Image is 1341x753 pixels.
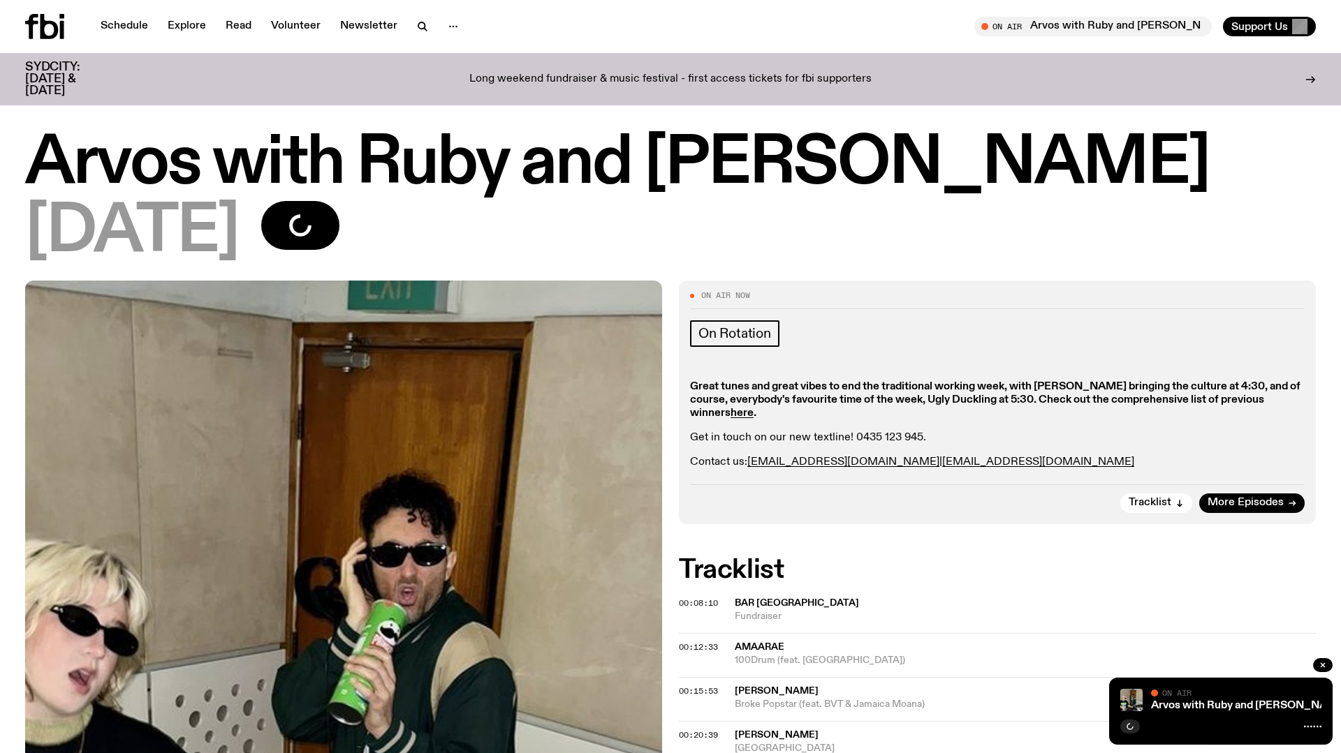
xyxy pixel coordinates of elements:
span: [PERSON_NAME] [735,686,819,696]
p: Long weekend fundraiser & music festival - first access tickets for fbi supporters [469,73,872,86]
strong: . [754,408,756,419]
a: here [731,408,754,419]
button: Tracklist [1120,493,1192,513]
a: [EMAIL_ADDRESS][DOMAIN_NAME] [747,456,939,468]
a: More Episodes [1199,493,1305,513]
span: On Rotation [698,326,771,341]
p: Contact us: | [690,456,1305,469]
span: 00:15:53 [679,685,718,696]
p: Get in touch on our new textline! 0435 123 945. [690,431,1305,445]
span: Broke Popstar (feat. BVT & Jamaica Moana) [735,698,1194,711]
a: Read [217,17,260,36]
span: Fundraiser [735,610,1316,623]
a: Newsletter [332,17,406,36]
a: [EMAIL_ADDRESS][DOMAIN_NAME] [942,456,1134,468]
strong: Great tunes and great vibes to end the traditional working week, with [PERSON_NAME] bringing the ... [690,381,1300,419]
h2: Tracklist [679,558,1316,583]
span: Tracklist [1129,498,1171,508]
span: 00:12:33 [679,641,718,653]
span: 00:20:39 [679,729,718,740]
span: 00:08:10 [679,597,718,609]
button: On AirArvos with Ruby and [PERSON_NAME] [974,17,1212,36]
a: On Rotation [690,320,779,347]
h1: Arvos with Ruby and [PERSON_NAME] [25,133,1316,195]
img: Ruby wears a Collarbones t shirt and pretends to play the DJ decks, Al sings into a pringles can.... [1120,689,1143,711]
span: 100Drum (feat. [GEOGRAPHIC_DATA]) [735,654,1316,667]
span: bar [GEOGRAPHIC_DATA] [735,598,859,608]
span: On Air Now [701,292,750,299]
button: Support Us [1223,17,1316,36]
h3: SYDCITY: [DATE] & [DATE] [25,61,115,97]
span: Support Us [1231,20,1288,33]
span: On Air [1162,688,1192,697]
span: More Episodes [1208,498,1284,508]
span: [DATE] [25,201,239,264]
a: Explore [159,17,214,36]
span: Amaarae [735,642,784,652]
a: Schedule [92,17,156,36]
span: [PERSON_NAME] [735,730,819,740]
a: Volunteer [263,17,329,36]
